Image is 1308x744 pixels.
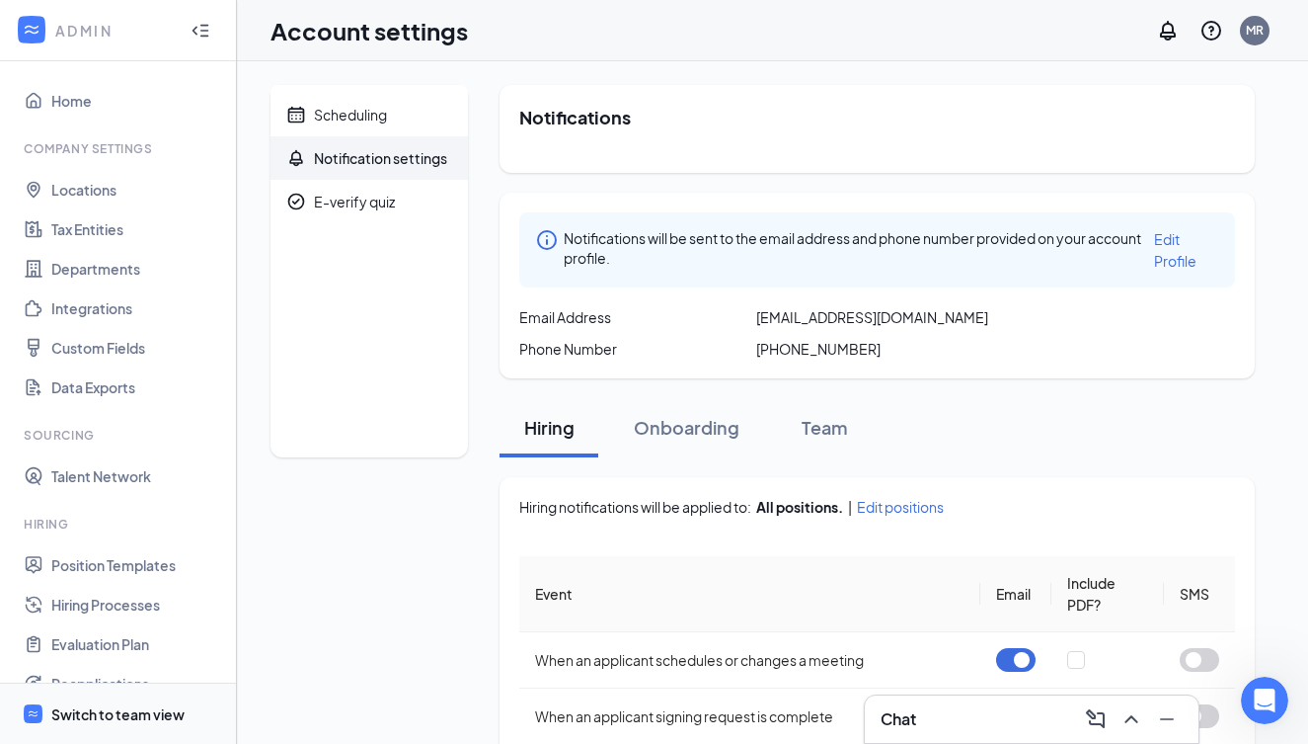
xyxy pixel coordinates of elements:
a: Locations [51,170,220,209]
svg: Bell [286,148,306,168]
div: ADMIN [55,21,173,41]
div: E-verify quiz [314,192,395,211]
svg: Info [535,228,559,252]
a: Evaluation Plan [51,624,220,664]
a: Edit Profile [1154,228,1219,272]
a: CalendarScheduling [270,93,468,136]
span: [EMAIL_ADDRESS][DOMAIN_NAME] [756,307,988,327]
svg: ComposeMessage [1084,707,1108,731]
div: Sourcing [24,427,216,444]
div: Switch to team view [51,704,185,724]
span: Notifications will be sent to the email address and phone number provided on your account profile. [564,228,1149,272]
div: All positions. [756,497,843,517]
button: ComposeMessage [1080,703,1112,735]
a: Tax Entities [51,209,220,249]
svg: QuestionInfo [1199,19,1223,42]
th: Event [519,556,980,632]
svg: WorkstreamLogo [27,707,39,720]
svg: CheckmarkCircle [286,192,306,211]
span: Email Address [519,307,611,327]
a: Data Exports [51,368,220,407]
th: Include PDF? [1051,556,1164,632]
th: SMS [1164,556,1235,632]
svg: Calendar [286,105,306,124]
h3: Chat [881,708,916,730]
span: Hiring notifications will be applied to: [519,497,751,517]
a: CheckmarkCircleE-verify quiz [270,180,468,223]
div: Notification settings [314,148,447,168]
a: Custom Fields [51,328,220,368]
div: MR [1246,22,1264,39]
a: Integrations [51,289,220,328]
a: Position Templates [51,545,220,585]
span: Phone Number [519,339,617,359]
button: Minimize [1151,703,1183,735]
h1: Account settings [270,14,468,47]
svg: Notifications [1156,19,1180,42]
div: Scheduling [314,105,387,124]
svg: Minimize [1155,707,1179,731]
th: Email [980,556,1051,632]
div: Company Settings [24,140,216,157]
span: Edit Profile [1154,230,1196,270]
div: Hiring [519,415,578,440]
button: ChevronUp [1116,703,1147,735]
td: When an applicant schedules or changes a meeting [519,632,980,689]
svg: ChevronUp [1119,707,1143,731]
a: Departments [51,249,220,289]
span: Edit positions [857,497,944,517]
div: Onboarding [634,415,739,440]
a: BellNotification settings [270,136,468,180]
h2: Notifications [519,105,1235,129]
div: Team [795,415,854,440]
span: [PHONE_NUMBER] [756,339,881,359]
div: Hiring [24,516,216,533]
a: Talent Network [51,456,220,496]
svg: WorkstreamLogo [22,20,41,40]
iframe: Intercom live chat [1241,677,1288,724]
span: | [848,497,852,517]
svg: Collapse [191,21,210,41]
a: Home [51,81,220,121]
a: Hiring Processes [51,585,220,624]
a: Reapplications [51,664,220,703]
